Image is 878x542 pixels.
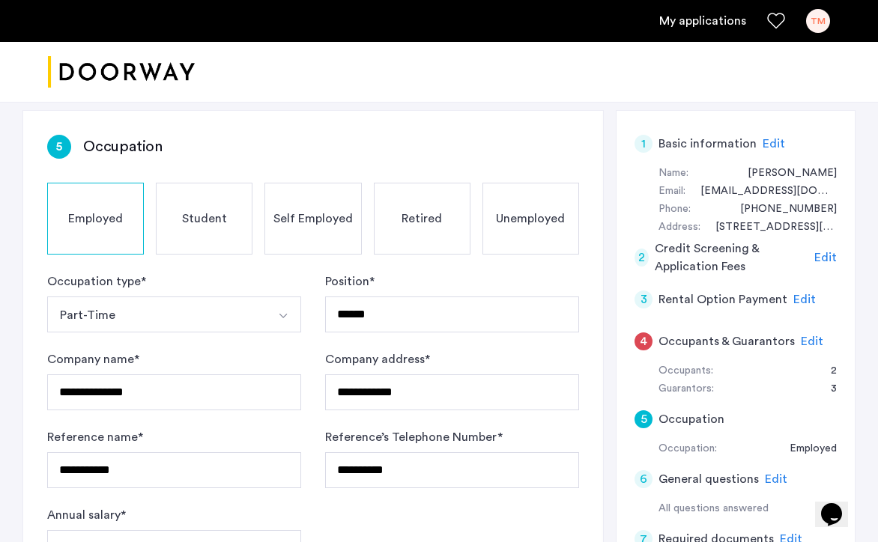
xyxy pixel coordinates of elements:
[635,249,649,267] div: 2
[658,201,691,219] div: Phone:
[265,296,301,332] button: Select option
[658,165,688,183] div: Name:
[182,210,227,228] span: Student
[496,210,565,228] span: Unemployed
[658,332,795,350] h5: Occupants & Guarantors
[47,135,71,159] div: 5
[658,440,717,458] div: Occupation:
[47,350,139,368] label: Company name *
[277,310,289,322] img: arrow
[325,350,430,368] label: Company address *
[635,410,653,428] div: 5
[635,470,653,488] div: 6
[273,210,353,228] span: Self Employed
[659,12,746,30] a: My application
[658,362,713,380] div: Occupants:
[635,135,653,153] div: 1
[47,428,143,446] label: Reference name *
[767,12,785,30] a: Favorites
[801,335,823,347] span: Edit
[68,210,123,228] span: Employed
[658,219,700,237] div: Address:
[685,183,837,201] div: maretztess@gmail.com
[765,473,787,485] span: Edit
[655,240,808,275] h5: Credit Screening & Application Fees
[658,290,787,308] h5: Rental Option Payment
[47,506,126,524] label: Annual salary *
[658,380,714,398] div: Guarantors:
[48,44,195,100] a: Cazamio logo
[700,219,837,237] div: 545 Kelton Ave, #545 1/2
[47,272,146,290] label: Occupation type *
[658,410,724,428] h5: Occupation
[658,500,837,518] div: All questions answered
[658,183,685,201] div: Email:
[635,290,653,308] div: 3
[814,252,837,264] span: Edit
[635,332,653,350] div: 4
[793,293,816,305] span: Edit
[325,272,375,290] label: Position *
[725,201,837,219] div: +18583538817
[733,165,837,183] div: Tess Maretz
[816,380,837,398] div: 3
[325,428,503,446] label: Reference’s Telephone Number *
[48,44,195,100] img: logo
[816,362,837,380] div: 2
[83,136,163,157] h3: Occupation
[402,210,442,228] span: Retired
[47,296,266,332] button: Select option
[815,482,863,527] iframe: chat widget
[806,9,830,33] div: TM
[775,440,837,458] div: Employed
[658,470,759,488] h5: General questions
